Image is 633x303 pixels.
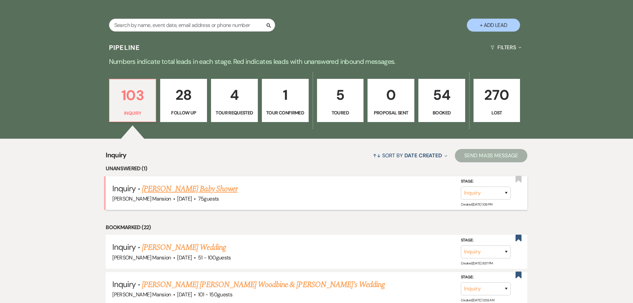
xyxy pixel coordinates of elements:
span: Inquiry [112,279,136,289]
span: ↑↓ [373,152,381,159]
button: + Add Lead [467,19,520,32]
span: Inquiry [112,242,136,252]
label: Stage: [461,178,511,185]
h3: Pipeline [109,43,140,52]
p: Tour Requested [215,109,254,116]
li: Bookmarked (22) [106,223,527,232]
span: Date Created [404,152,442,159]
span: 101 - 150 guests [198,291,232,298]
p: Follow Up [164,109,203,116]
span: 51 - 100 guests [198,254,231,261]
span: [PERSON_NAME] Mansion [112,195,171,202]
p: 54 [423,84,461,106]
a: 4Tour Requested [211,79,258,122]
p: 28 [164,84,203,106]
p: Booked [423,109,461,116]
a: 103Inquiry [109,79,157,122]
input: Search by name, event date, email address or phone number [109,19,275,32]
span: [DATE] [177,195,192,202]
a: 28Follow Up [160,79,207,122]
label: Stage: [461,274,511,281]
p: Numbers indicate total leads in each stage. Red indicates leads with unanswered inbound messages. [77,56,556,67]
p: 1 [266,84,304,106]
a: 270Lost [474,79,520,122]
a: [PERSON_NAME] [PERSON_NAME] Woodbine & [PERSON_NAME]'s Wedding [142,279,385,291]
p: 0 [372,84,410,106]
p: 5 [321,84,360,106]
a: 0Proposal Sent [368,79,414,122]
p: Lost [478,109,516,116]
span: [DATE] [177,291,192,298]
li: Unanswered (1) [106,164,527,173]
span: Inquiry [106,150,127,164]
p: 103 [114,84,152,106]
label: Stage: [461,237,511,244]
p: 4 [215,84,254,106]
button: Filters [488,39,524,56]
p: Proposal Sent [372,109,410,116]
p: Toured [321,109,360,116]
button: Send Mass Message [455,149,527,162]
span: [PERSON_NAME] Mansion [112,254,171,261]
span: 75 guests [198,195,219,202]
button: Sort By Date Created [370,147,450,164]
span: Inquiry [112,183,136,194]
a: 1Tour Confirmed [262,79,309,122]
span: Created: [DATE] 1:09 PM [461,202,492,207]
span: Created: [DATE] 9:57 PM [461,261,493,265]
p: Tour Confirmed [266,109,304,116]
span: Created: [DATE] 12:58 AM [461,298,494,302]
a: [PERSON_NAME] Wedding [142,241,226,253]
a: 5Toured [317,79,364,122]
a: [PERSON_NAME] Baby Shower [142,183,238,195]
p: Inquiry [114,109,152,117]
p: 270 [478,84,516,106]
a: 54Booked [418,79,465,122]
span: [DATE] [177,254,192,261]
span: [PERSON_NAME] Mansion [112,291,171,298]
